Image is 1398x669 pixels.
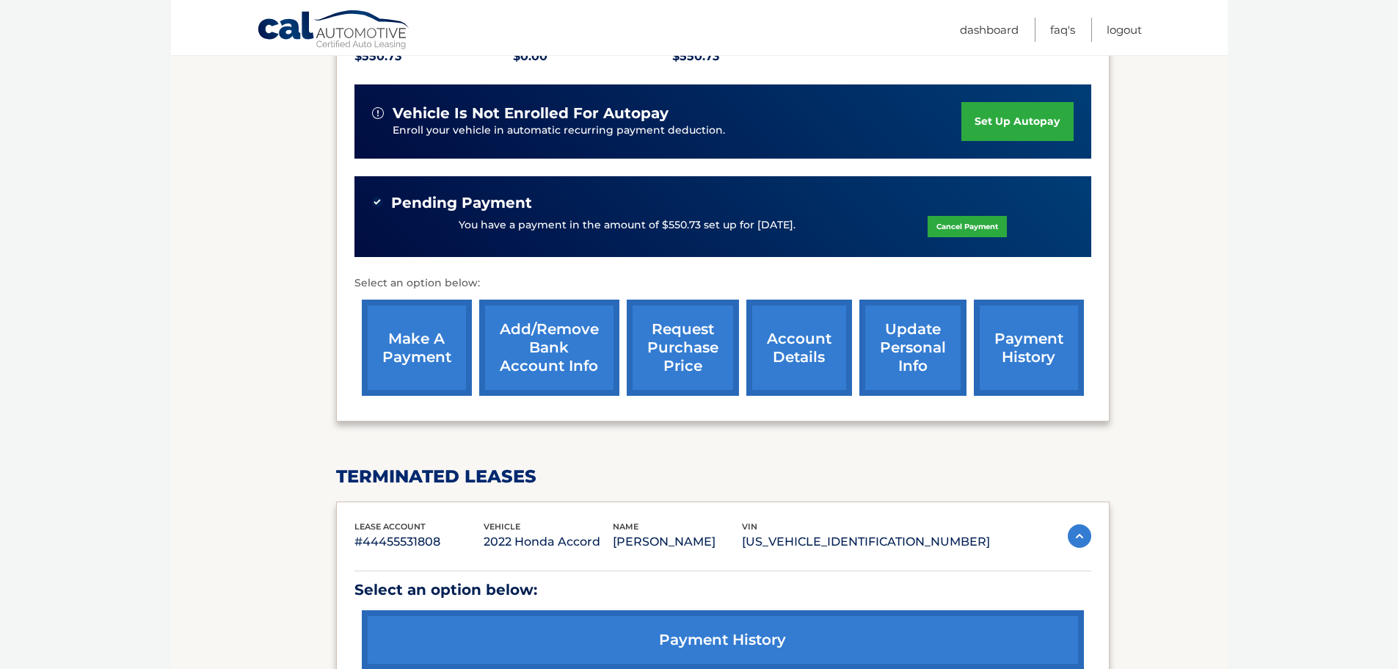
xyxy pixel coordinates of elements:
a: payment history [974,300,1084,396]
span: vehicle [484,521,520,532]
a: update personal info [859,300,966,396]
p: Select an option below: [354,577,1091,603]
a: set up autopay [961,102,1073,141]
a: request purchase price [627,300,739,396]
h2: terminated leases [336,466,1110,488]
p: Enroll your vehicle in automatic recurring payment deduction. [393,123,962,139]
span: vin [742,521,757,532]
span: name [613,521,638,532]
p: [PERSON_NAME] [613,532,742,552]
a: account details [746,300,852,396]
span: vehicle is not enrolled for autopay [393,104,669,123]
a: FAQ's [1050,18,1075,42]
img: accordion-active.svg [1068,524,1091,548]
a: Add/Remove bank account info [479,300,619,396]
span: Pending Payment [391,194,532,212]
a: Logout [1107,18,1142,42]
p: $550.73 [354,46,514,67]
p: 2022 Honda Accord [484,532,613,552]
a: Cal Automotive [257,10,411,52]
a: Cancel Payment [928,216,1007,237]
a: Dashboard [960,18,1019,42]
p: #44455531808 [354,532,484,552]
span: lease account [354,521,426,532]
p: $0.00 [513,46,672,67]
p: [US_VEHICLE_IDENTIFICATION_NUMBER] [742,532,990,552]
p: Select an option below: [354,275,1091,292]
img: check-green.svg [372,197,382,207]
p: You have a payment in the amount of $550.73 set up for [DATE]. [459,217,796,234]
img: alert-white.svg [372,107,384,119]
a: make a payment [362,300,472,396]
p: $550.73 [672,46,831,67]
